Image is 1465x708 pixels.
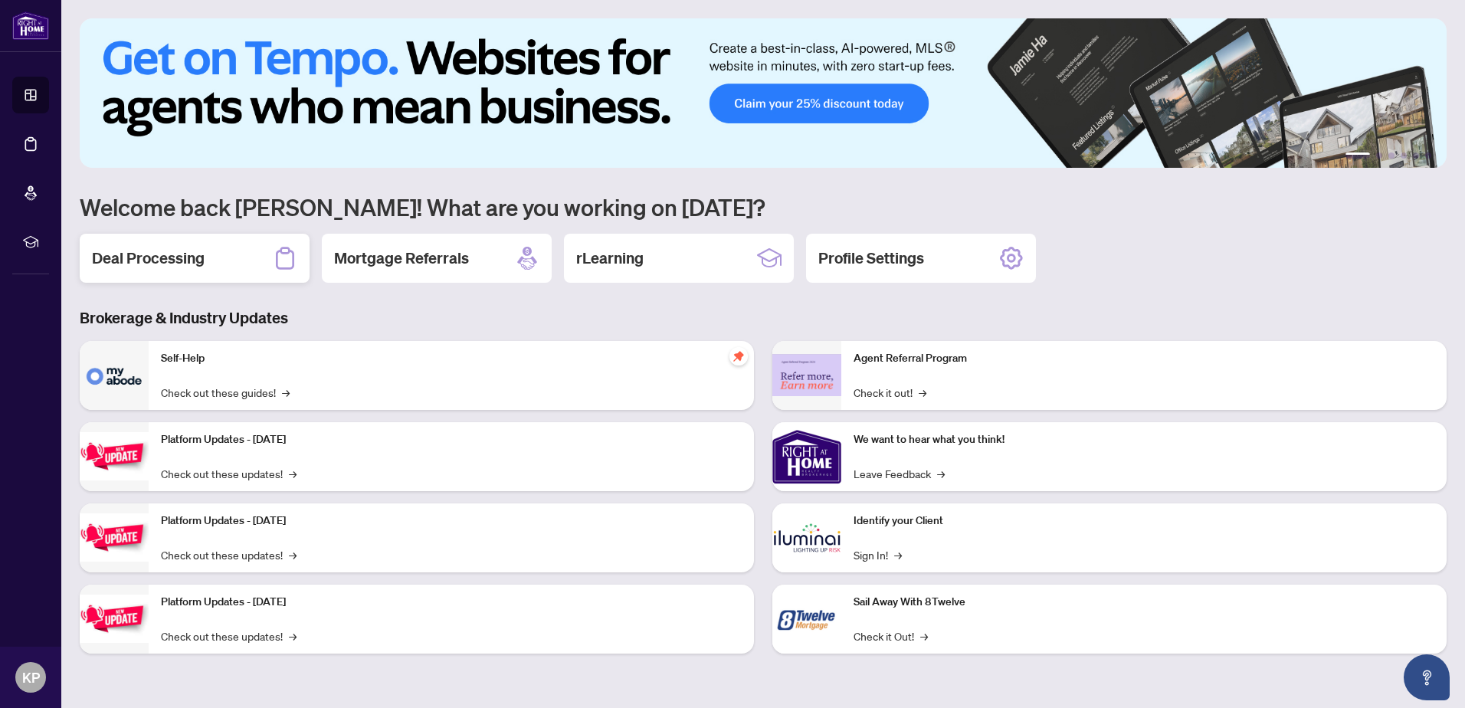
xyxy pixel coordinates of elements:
[289,546,297,563] span: →
[1401,152,1407,159] button: 4
[818,247,924,269] h2: Profile Settings
[854,513,1434,529] p: Identify your Client
[1425,152,1431,159] button: 6
[854,594,1434,611] p: Sail Away With 8Twelve
[854,384,926,401] a: Check it out!→
[772,503,841,572] img: Identify your Client
[1376,152,1382,159] button: 2
[1388,152,1395,159] button: 3
[894,546,902,563] span: →
[12,11,49,40] img: logo
[1345,152,1370,159] button: 1
[80,513,149,562] img: Platform Updates - July 8, 2025
[854,628,928,644] a: Check it Out!→
[161,546,297,563] a: Check out these updates!→
[854,546,902,563] a: Sign In!→
[161,594,742,611] p: Platform Updates - [DATE]
[919,384,926,401] span: →
[161,465,297,482] a: Check out these updates!→
[161,350,742,367] p: Self-Help
[334,247,469,269] h2: Mortgage Referrals
[1413,152,1419,159] button: 5
[92,247,205,269] h2: Deal Processing
[1404,654,1450,700] button: Open asap
[80,432,149,480] img: Platform Updates - July 21, 2025
[80,595,149,643] img: Platform Updates - June 23, 2025
[729,347,748,365] span: pushpin
[854,350,1434,367] p: Agent Referral Program
[920,628,928,644] span: →
[80,307,1447,329] h3: Brokerage & Industry Updates
[22,667,40,688] span: KP
[854,465,945,482] a: Leave Feedback→
[289,628,297,644] span: →
[772,585,841,654] img: Sail Away With 8Twelve
[80,18,1447,168] img: Slide 0
[80,192,1447,221] h1: Welcome back [PERSON_NAME]! What are you working on [DATE]?
[772,354,841,396] img: Agent Referral Program
[854,431,1434,448] p: We want to hear what you think!
[161,628,297,644] a: Check out these updates!→
[80,341,149,410] img: Self-Help
[772,422,841,491] img: We want to hear what you think!
[289,465,297,482] span: →
[937,465,945,482] span: →
[282,384,290,401] span: →
[161,513,742,529] p: Platform Updates - [DATE]
[161,431,742,448] p: Platform Updates - [DATE]
[161,384,290,401] a: Check out these guides!→
[576,247,644,269] h2: rLearning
